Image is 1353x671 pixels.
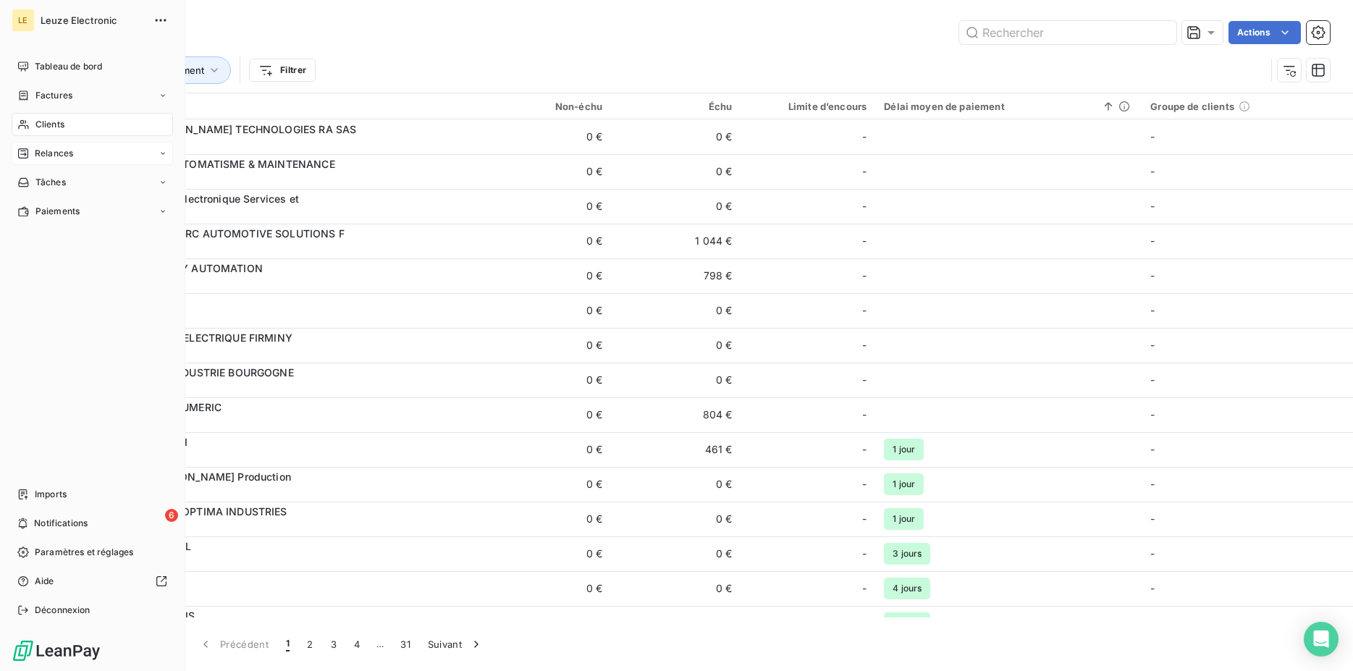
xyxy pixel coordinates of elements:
td: 0 € [481,536,612,571]
span: Groupe de clients [1150,101,1234,112]
span: - [862,164,867,179]
span: - [1150,478,1155,490]
button: 1 [277,629,298,659]
td: 0 € [611,189,741,224]
div: Open Intercom Messenger [1304,622,1339,657]
td: 0 € [481,224,612,258]
img: Logo LeanPay [12,639,101,662]
span: 170934 [100,276,473,290]
span: - [862,269,867,283]
span: - [862,616,867,630]
span: 159968 - BAOMARC AUTOMOTIVE SOLUTIONS F [100,227,345,240]
button: 2 [298,629,321,659]
span: Paramètres et réglages [35,546,133,559]
span: - [1150,130,1155,143]
a: Aide [12,570,173,593]
span: Tâches [35,176,66,189]
span: - [1150,235,1155,247]
span: Imports [35,488,67,501]
span: 120672 [100,345,473,360]
div: Limite d’encours [750,101,867,112]
span: 280662 [100,484,473,499]
td: 0 € [481,363,612,397]
span: 3 jours [884,543,930,565]
td: 0 € [611,606,741,641]
span: - [862,477,867,491]
td: 0 € [481,154,612,189]
button: 4 [345,629,368,659]
div: Échu [620,101,733,112]
span: 1 jour [884,439,924,460]
span: Factures [35,89,72,102]
span: 122645 [100,311,473,325]
td: 0 € [481,293,612,328]
td: 0 € [611,119,741,154]
span: 121164 [100,415,473,429]
span: - [1150,443,1155,455]
span: 1 jour [884,473,924,495]
span: 275003 [100,206,473,221]
button: Filtrer [249,59,316,82]
span: 126482 [100,137,473,151]
span: 1 jour [884,508,924,530]
span: Paiements [35,205,80,218]
td: 461 € [611,432,741,467]
span: - [862,442,867,457]
td: 1 044 € [611,224,741,258]
div: LE [12,9,35,32]
td: 0 € [611,328,741,363]
td: 0 € [611,571,741,606]
span: 281311 [100,554,473,568]
td: 0 € [481,189,612,224]
span: - [862,199,867,214]
span: … [368,633,392,656]
span: Déconnexion [35,604,90,617]
span: 280662 - [PERSON_NAME] Production [100,470,291,483]
span: - [1150,512,1155,525]
span: 126482 - [PERSON_NAME] TECHNOLOGIES RA SAS [100,123,356,135]
span: - [1150,200,1155,212]
td: 0 € [481,328,612,363]
span: - [862,408,867,422]
span: - [862,234,867,248]
span: 229323 - PROD OPTIMA INDUSTRIES [100,505,287,518]
span: 171180 - DOS AUTOMATISME & MAINTENANCE [100,158,335,170]
button: Actions [1228,21,1301,44]
span: 1 [286,637,290,651]
span: 229323 [100,519,473,533]
td: 0 € [611,536,741,571]
span: 6 [165,509,178,522]
span: - [1150,374,1155,386]
span: - [862,130,867,144]
span: Notifications [34,517,88,530]
span: 272046 [100,588,473,603]
span: - [1150,582,1155,594]
span: - [1150,547,1155,560]
span: 171180 [100,172,473,186]
span: - [1150,165,1155,177]
span: Relances [35,147,73,160]
span: 4 jours [884,612,930,634]
td: 0 € [481,502,612,536]
span: - [1150,304,1155,316]
span: 120672 - YESSS ELECTRIQUE FIRMINY [100,332,292,344]
input: Rechercher [959,21,1176,44]
div: Non-échu [490,101,603,112]
td: 0 € [481,119,612,154]
td: 0 € [611,502,741,536]
span: 159968 [100,241,473,256]
button: Précédent [190,629,277,659]
span: - [862,303,867,318]
span: Clients [35,118,64,131]
span: - [1150,339,1155,351]
span: 4 jours [884,578,930,599]
span: 122467 [100,380,473,394]
td: 0 € [481,397,612,432]
span: - [862,373,867,387]
span: - [862,581,867,596]
span: - [862,338,867,353]
span: 122467 - ART INDUSTRIE BOURGOGNE [100,366,294,379]
td: 0 € [481,258,612,293]
button: 31 [392,629,419,659]
span: Tableau de bord [35,60,102,73]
